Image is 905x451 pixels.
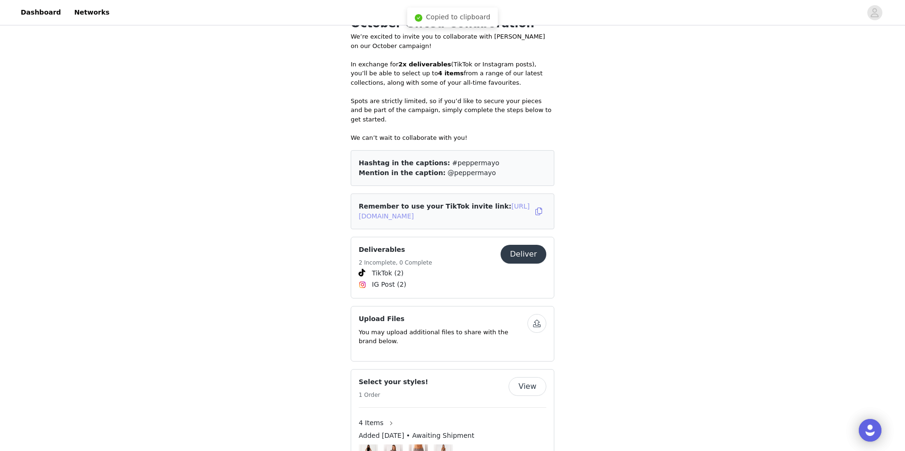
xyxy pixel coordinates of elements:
[509,377,546,396] button: View
[398,61,451,68] strong: 2x deliverables
[448,169,496,177] span: @peppermayo
[359,391,428,399] h5: 1 Order
[359,377,428,387] h4: Select your styles!
[859,419,881,442] div: Open Intercom Messenger
[351,32,554,50] p: We’re excited to invite you to collaborate with [PERSON_NAME] on our October campaign!
[452,159,499,167] span: #peppermayo
[501,245,546,264] button: Deliver
[359,202,530,220] a: [URL][DOMAIN_NAME]
[359,418,384,428] span: 4 Items
[359,431,474,441] span: Added [DATE] • Awaiting Shipment
[359,281,366,289] img: Instagram Icon
[351,60,554,88] p: In exchange for (TikTok or Instagram posts), you’ll be able to select up to from a range of our l...
[359,314,527,324] h4: Upload Files
[415,14,422,22] i: icon: check-circle
[870,5,879,20] div: avatar
[359,328,527,346] p: You may upload additional files to share with the brand below.
[351,97,554,124] p: Spots are strictly limited, so if you’d like to secure your pieces and be part of the campaign, s...
[351,133,554,143] p: We can’t wait to collaborate with you!
[359,258,432,267] h5: 2 Incomplete, 0 Complete
[359,245,432,255] h4: Deliverables
[359,202,530,220] span: Remember to use your TikTok invite link:
[372,268,403,278] span: TikTok (2)
[426,12,490,22] span: Copied to clipboard
[68,2,115,23] a: Networks
[351,237,554,298] div: Deliverables
[438,70,463,77] strong: 4 items
[372,280,406,290] span: IG Post (2)
[15,2,66,23] a: Dashboard
[359,169,445,177] span: Mention in the caption:
[359,159,450,167] span: Hashtag in the captions:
